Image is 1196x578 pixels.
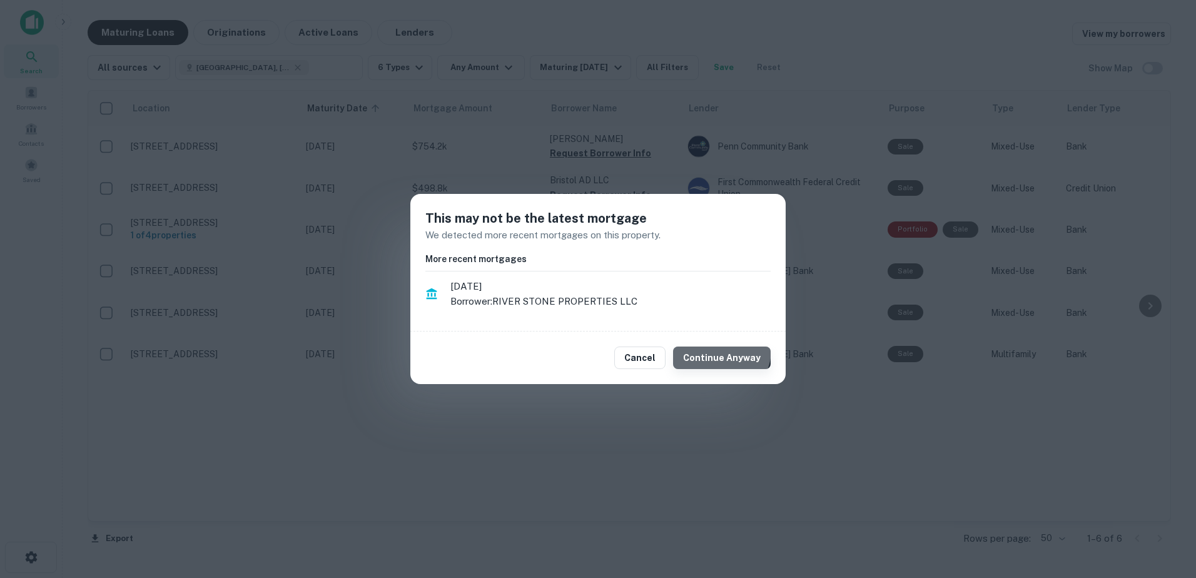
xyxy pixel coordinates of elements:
h5: This may not be the latest mortgage [425,209,771,228]
span: [DATE] [450,279,771,294]
button: Cancel [614,347,666,369]
button: Continue Anyway [673,347,771,369]
p: We detected more recent mortgages on this property. [425,228,771,243]
p: Borrower: RIVER STONE PROPERTIES LLC [450,294,771,309]
h6: More recent mortgages [425,252,771,266]
iframe: Chat Widget [1133,438,1196,498]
